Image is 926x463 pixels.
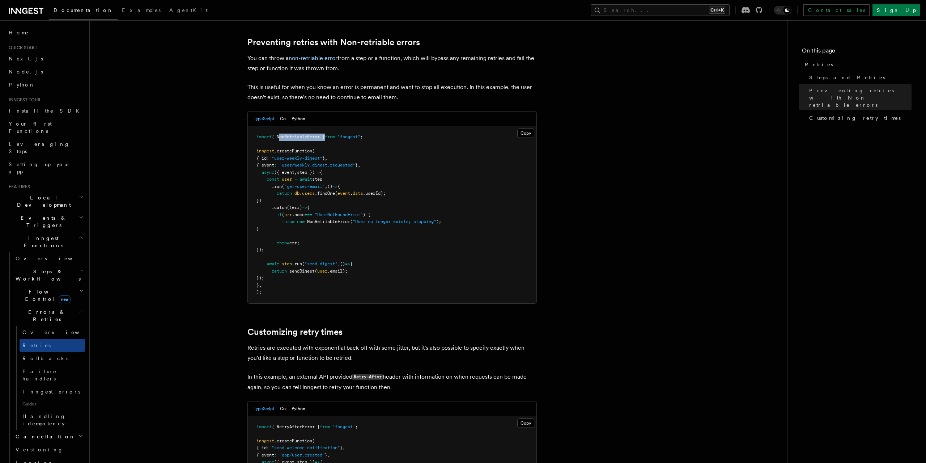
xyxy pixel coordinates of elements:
span: } [340,445,343,450]
span: Rollbacks [22,355,68,361]
span: 'inngest' [332,424,355,429]
span: err [284,212,292,217]
span: Overview [22,329,97,335]
span: }) [256,198,262,203]
span: .catch [272,205,287,210]
span: "get-user-email" [284,184,325,189]
span: . [350,191,353,196]
span: Home [9,29,29,36]
span: ( [302,261,305,266]
button: Errors & Retries [13,306,85,326]
span: { id [256,156,267,161]
span: ( [350,219,353,224]
span: Leveraging Steps [9,141,70,154]
a: Customizing retry times [247,327,343,337]
span: ); [256,290,262,295]
a: Retries [20,339,85,352]
span: : [267,445,269,450]
span: .run [292,261,302,266]
span: , [327,453,330,458]
span: , [358,163,360,168]
span: Failure handlers [22,369,57,382]
a: Failure handlers [20,365,85,385]
span: { id [256,445,267,450]
span: ); [436,219,441,224]
a: Setting up your app [6,158,85,178]
button: Cancellation [13,430,85,443]
a: Contact sales [803,4,870,16]
span: } [256,283,259,288]
span: , [343,445,345,450]
span: Retries [805,61,833,68]
button: Events & Triggers [6,211,85,232]
span: .findOne [315,191,335,196]
button: Go [280,111,286,126]
button: Inngest Functions [6,232,85,252]
span: "inngest" [337,134,360,139]
span: : [274,163,277,168]
a: Home [6,26,85,39]
span: import [256,134,272,139]
a: Python [6,78,85,91]
a: Preventing retries with Non-retriable errors [247,37,420,47]
span: , [325,156,327,161]
span: throw [277,240,289,245]
span: }); [256,247,264,252]
a: Customizing retry times [806,111,912,125]
span: { RetryAfterError } [272,424,320,429]
button: TypeScript [254,401,274,416]
span: ; [360,134,363,139]
span: Handling idempotency [22,413,66,426]
span: { [320,170,322,175]
span: === [305,212,312,217]
button: Copy [517,129,534,138]
span: Next.js [9,56,43,62]
span: "user-weekly-digest" [272,156,322,161]
span: data [353,191,363,196]
button: Go [280,401,286,416]
span: new [59,295,71,303]
a: Versioning [13,443,85,456]
span: ( [335,191,337,196]
span: Cancellation [13,433,75,440]
span: { [307,205,310,210]
span: { event [256,163,274,168]
span: }); [256,275,264,281]
a: Inngest errors [20,385,85,398]
span: Errors & Retries [13,308,78,323]
span: Retries [22,342,51,348]
span: return [272,269,287,274]
span: ; [355,424,358,429]
a: Overview [13,252,85,265]
span: .run [272,184,282,189]
span: => [332,184,337,189]
span: Versioning [16,447,63,453]
span: Customizing retry times [809,114,901,122]
span: sendDigest [289,269,315,274]
a: Retries [802,58,912,71]
span: step [282,261,292,266]
p: This is useful for when you know an error is permanent and want to stop all execution. In this ex... [247,82,537,102]
h4: On this page [802,46,912,58]
span: NonRetriableError [307,219,350,224]
button: Steps & Workflows [13,265,85,285]
span: ((err) [287,205,302,210]
span: Features [6,184,30,190]
span: "User no longer exists; stopping" [353,219,436,224]
button: Local Development [6,191,85,211]
button: Search...Ctrl+K [591,4,730,16]
span: Node.js [9,69,43,75]
span: { [350,261,353,266]
span: } [325,453,327,458]
kbd: Ctrl+K [709,7,725,14]
a: Preventing retries with Non-retriable errors [806,84,912,111]
a: Steps and Retries [806,71,912,84]
span: .createFunction [274,438,312,443]
span: return [277,191,292,196]
span: } [322,156,325,161]
span: { NonRetriableError } [272,134,325,139]
span: user [282,177,292,182]
span: Python [9,82,35,88]
span: } [256,226,259,231]
span: .userId); [363,191,386,196]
